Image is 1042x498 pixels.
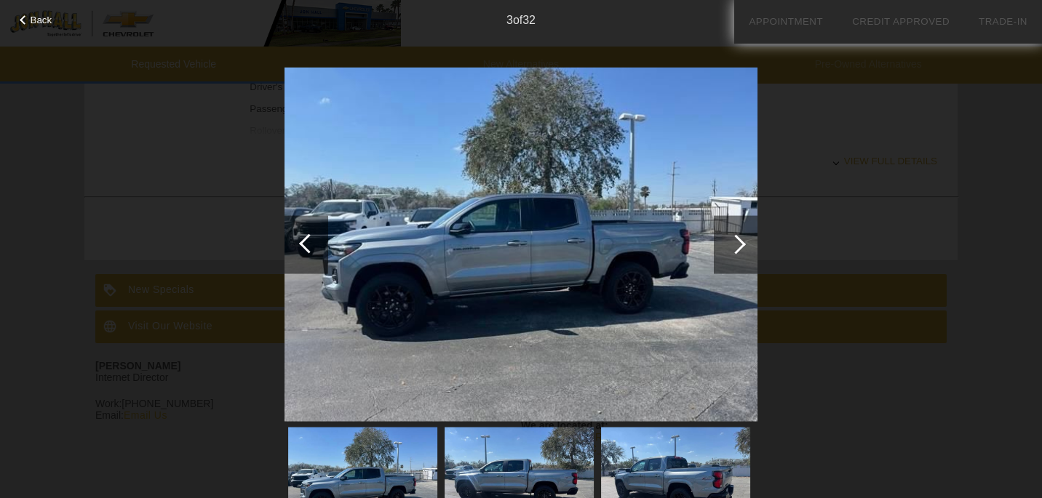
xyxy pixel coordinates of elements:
[749,16,823,27] a: Appointment
[522,14,536,26] span: 32
[979,16,1027,27] a: Trade-In
[506,14,513,26] span: 3
[852,16,950,27] a: Credit Approved
[285,67,757,422] img: 3.jpg
[31,15,52,25] span: Back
